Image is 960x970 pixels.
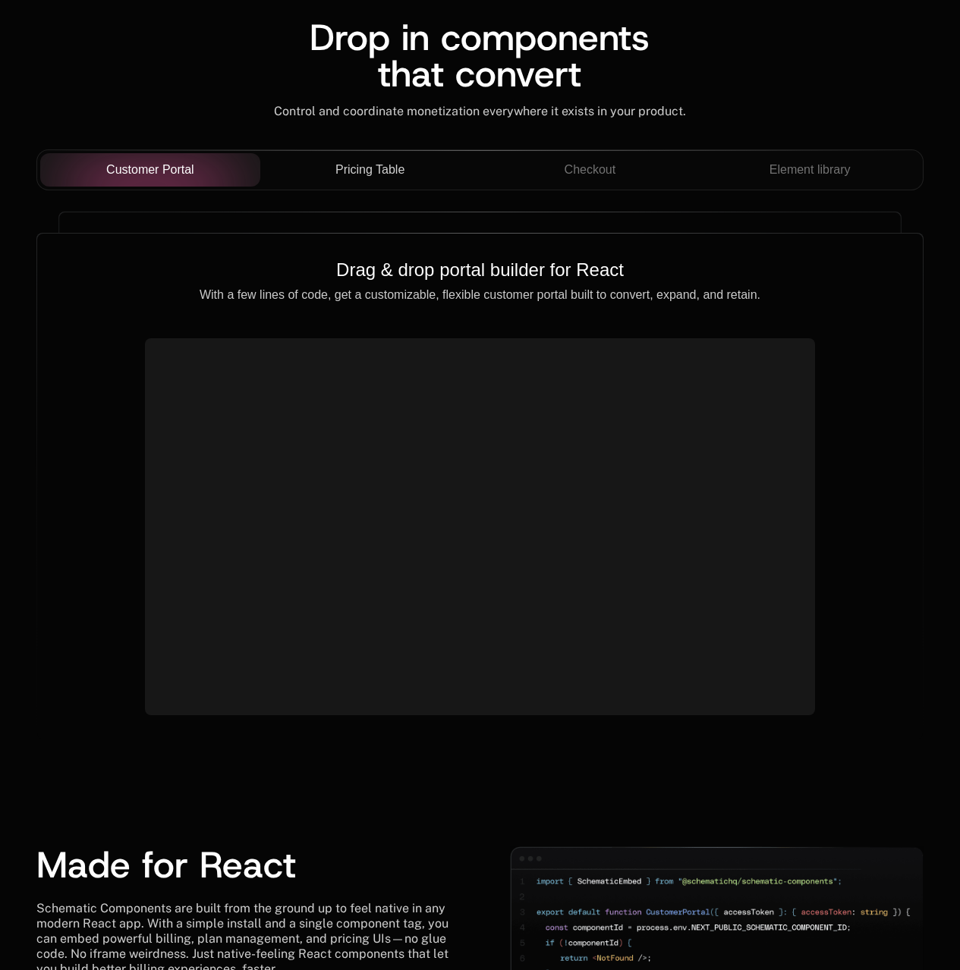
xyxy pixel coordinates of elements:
[770,161,851,179] span: Element library
[700,153,920,187] button: Element library
[274,104,686,118] span: Control and coordinate monetization everywhere it exists in your product.
[61,258,899,282] h2: Drag & drop portal builder for React
[106,161,194,179] span: Customer Portal
[310,13,661,98] span: Drop in components that convert
[565,161,616,179] span: Checkout
[335,161,404,179] span: Pricing Table
[480,153,700,187] button: Checkout
[260,153,480,187] button: Pricing Table
[40,153,260,187] button: Customer Portal
[36,840,296,889] span: Made for React
[61,288,899,302] p: With a few lines of code, get a customizable, flexible customer portal built to convert, expand, ...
